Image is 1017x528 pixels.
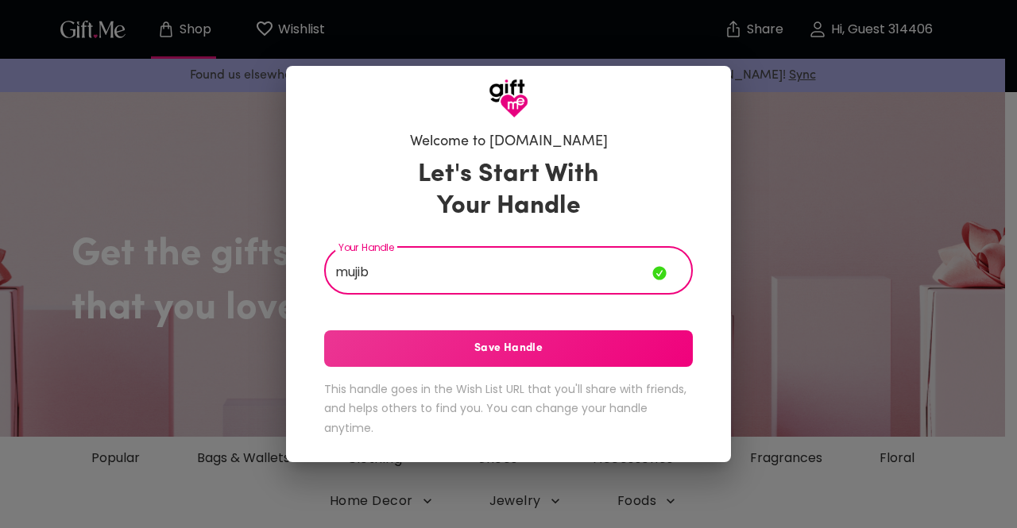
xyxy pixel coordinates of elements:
input: Your Handle [324,250,652,295]
h6: This handle goes in the Wish List URL that you'll share with friends, and helps others to find yo... [324,380,693,438]
h3: Let's Start With Your Handle [398,159,619,222]
img: GiftMe Logo [489,79,528,118]
button: Save Handle [324,330,693,367]
span: Save Handle [324,340,693,357]
h6: Welcome to [DOMAIN_NAME] [410,133,608,152]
